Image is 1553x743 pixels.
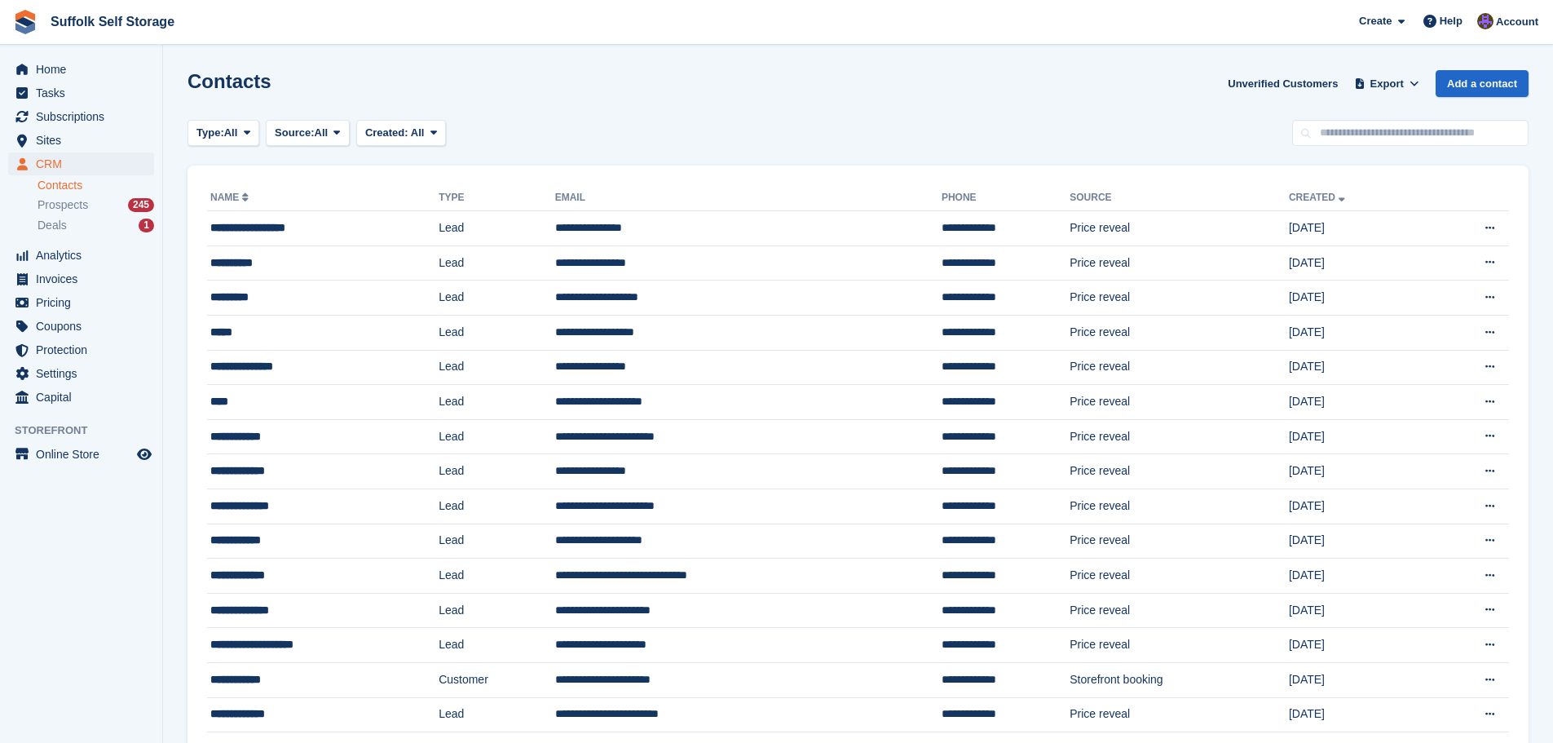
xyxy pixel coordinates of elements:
[188,70,271,92] h1: Contacts
[439,593,555,628] td: Lead
[1070,211,1289,246] td: Price reveal
[439,524,555,559] td: Lead
[942,185,1070,211] th: Phone
[36,362,134,385] span: Settings
[1289,489,1429,524] td: [DATE]
[1070,385,1289,420] td: Price reveal
[1289,559,1429,594] td: [DATE]
[135,444,154,464] a: Preview store
[1070,593,1289,628] td: Price reveal
[1477,13,1493,29] img: Emma
[38,197,88,213] span: Prospects
[439,489,555,524] td: Lead
[8,443,154,466] a: menu
[224,125,238,141] span: All
[1070,489,1289,524] td: Price reveal
[139,219,154,232] div: 1
[1070,350,1289,385] td: Price reveal
[8,291,154,314] a: menu
[439,211,555,246] td: Lead
[439,245,555,281] td: Lead
[439,662,555,697] td: Customer
[1289,662,1429,697] td: [DATE]
[36,291,134,314] span: Pricing
[36,82,134,104] span: Tasks
[36,58,134,81] span: Home
[8,153,154,175] a: menu
[439,628,555,663] td: Lead
[38,217,154,234] a: Deals 1
[1070,185,1289,211] th: Source
[38,197,154,214] a: Prospects 245
[439,315,555,350] td: Lead
[1070,245,1289,281] td: Price reveal
[38,178,154,193] a: Contacts
[439,559,555,594] td: Lead
[365,126,408,139] span: Created:
[8,338,154,361] a: menu
[1070,454,1289,489] td: Price reveal
[196,125,224,141] span: Type:
[1440,13,1463,29] span: Help
[8,82,154,104] a: menu
[439,185,555,211] th: Type
[439,697,555,732] td: Lead
[36,443,134,466] span: Online Store
[1289,524,1429,559] td: [DATE]
[36,268,134,290] span: Invoices
[1289,281,1429,316] td: [DATE]
[1436,70,1529,97] a: Add a contact
[439,350,555,385] td: Lead
[1070,697,1289,732] td: Price reveal
[13,10,38,34] img: stora-icon-8386f47178a22dfd0bd8f6a31ec36ba5ce8667c1dd55bd0f319d3a0aa187defe.svg
[36,338,134,361] span: Protection
[315,125,329,141] span: All
[266,120,350,147] button: Source: All
[1289,245,1429,281] td: [DATE]
[36,315,134,338] span: Coupons
[188,120,259,147] button: Type: All
[1289,315,1429,350] td: [DATE]
[36,153,134,175] span: CRM
[1221,70,1344,97] a: Unverified Customers
[8,244,154,267] a: menu
[38,218,67,233] span: Deals
[439,454,555,489] td: Lead
[1289,593,1429,628] td: [DATE]
[1289,211,1429,246] td: [DATE]
[356,120,446,147] button: Created: All
[1351,70,1423,97] button: Export
[439,419,555,454] td: Lead
[1289,419,1429,454] td: [DATE]
[1070,524,1289,559] td: Price reveal
[1070,628,1289,663] td: Price reveal
[1070,281,1289,316] td: Price reveal
[555,185,942,211] th: Email
[1070,662,1289,697] td: Storefront booking
[210,192,252,203] a: Name
[8,268,154,290] a: menu
[1496,14,1538,30] span: Account
[275,125,314,141] span: Source:
[128,198,154,212] div: 245
[36,105,134,128] span: Subscriptions
[1289,385,1429,420] td: [DATE]
[1289,628,1429,663] td: [DATE]
[8,362,154,385] a: menu
[1289,454,1429,489] td: [DATE]
[439,281,555,316] td: Lead
[36,386,134,409] span: Capital
[8,129,154,152] a: menu
[8,315,154,338] a: menu
[8,105,154,128] a: menu
[1070,419,1289,454] td: Price reveal
[36,244,134,267] span: Analytics
[411,126,425,139] span: All
[1289,697,1429,732] td: [DATE]
[8,386,154,409] a: menu
[1370,76,1404,92] span: Export
[1289,350,1429,385] td: [DATE]
[1070,315,1289,350] td: Price reveal
[44,8,181,35] a: Suffolk Self Storage
[36,129,134,152] span: Sites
